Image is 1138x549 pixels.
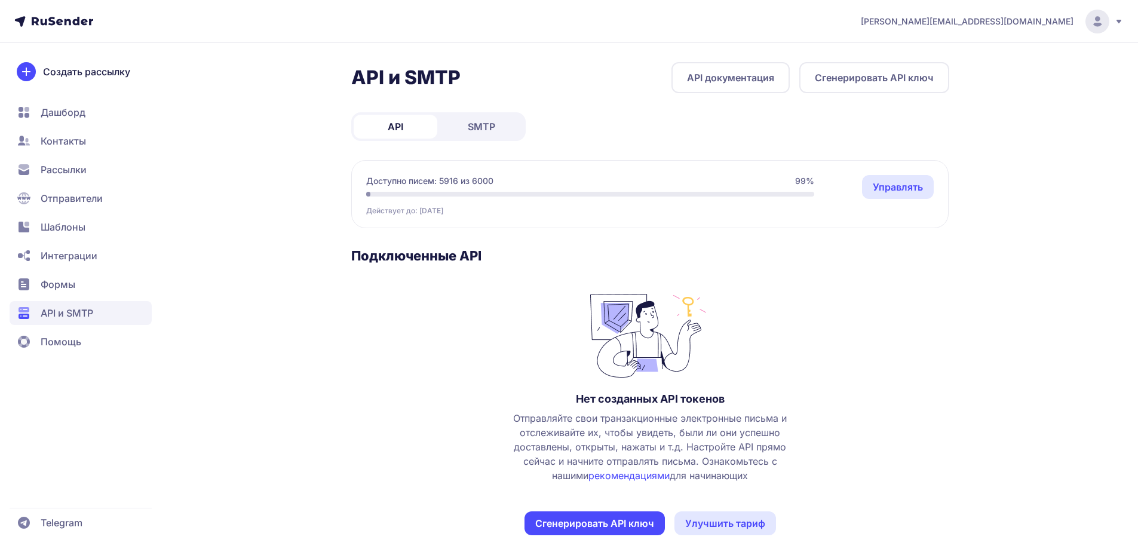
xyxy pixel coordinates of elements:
span: Помощь [41,335,81,349]
button: Сгенерировать API ключ [799,62,949,93]
span: API [388,119,403,134]
h3: Подключенные API [351,247,949,264]
span: [PERSON_NAME][EMAIL_ADDRESS][DOMAIN_NAME] [861,16,1073,27]
h2: API и SMTP [351,66,461,90]
span: SMTP [468,119,495,134]
a: Управлять [862,175,934,199]
span: Интеграции [41,249,97,263]
span: Доступно писем: 5916 из 6000 [366,175,493,187]
h3: Нет созданных API токенов [576,392,725,406]
span: API и SMTP [41,306,93,320]
span: 99% [795,175,814,187]
span: Формы [41,277,75,292]
button: Сгенерировать API ключ [524,511,665,535]
a: API [354,115,437,139]
a: Telegram [10,511,152,535]
span: Telegram [41,516,82,530]
img: no_photo [590,288,710,378]
span: Создать рассылку [43,65,130,79]
a: SMTP [440,115,523,139]
span: Контакты [41,134,86,148]
span: Дашборд [41,105,85,119]
a: API документация [671,62,790,93]
span: Отправляйте свои транзакционные электронные письма и отслеживайте их, чтобы увидеть, были ли они ... [502,411,798,483]
span: Отправители [41,191,103,206]
span: Рассылки [41,162,87,177]
span: Шаблоны [41,220,85,234]
span: Действует до: [DATE] [366,206,443,216]
a: рекомендациями [588,470,670,481]
a: Улучшить тариф [674,511,776,535]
